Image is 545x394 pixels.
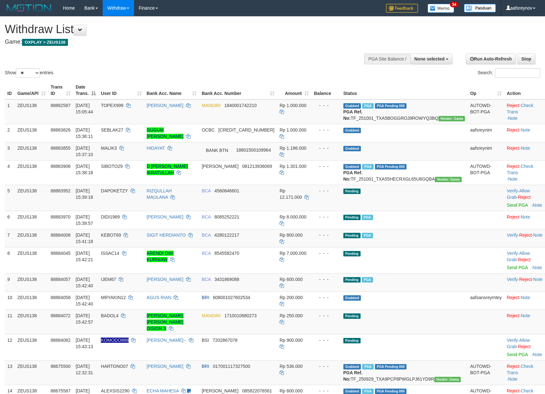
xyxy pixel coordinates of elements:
td: ZEUS138 [15,211,48,229]
a: RIZQULLAH MAULANA [147,188,172,200]
span: MRYAKIN12 [101,295,126,300]
span: Copy 8085252221 to clipboard [214,214,239,219]
h4: Game: [5,39,357,45]
a: Verify [507,277,518,282]
a: Send PGA [507,203,527,208]
span: [DATE] 15:39:18 [76,188,93,200]
span: KEBOT69 [101,233,121,238]
td: TF_251001_TXA5BOGGROJ9ROWYQ3BQ [341,99,468,124]
td: aafsreynim [467,142,504,160]
a: [PERSON_NAME] [147,214,183,219]
a: Stop [517,54,535,64]
span: Copy 4280122217 to clipboard [214,233,239,238]
div: - - - [314,363,338,369]
td: 10 [5,291,15,310]
td: 1 [5,99,15,124]
span: MANDIRI [202,313,220,318]
th: Date Trans.: activate to sort column descending [73,81,98,99]
a: Note [508,116,518,121]
a: Send PGA [507,352,527,357]
a: Reject [507,103,519,108]
span: PGA Pending [375,364,407,369]
div: PGA Site Balance / [364,54,410,64]
span: DAPOKETZY [101,188,128,193]
span: Grabbed [343,128,361,133]
span: [DATE] 15:05:44 [76,103,93,114]
span: [DATE] 15:42:40 [76,277,93,288]
span: BCA [202,277,211,282]
a: Reject [507,164,519,169]
a: Note [521,214,530,219]
td: TF_251001_TXA55HECRXGL65U8GQBA [341,160,468,185]
td: · [504,310,545,334]
td: ZEUS138 [15,291,48,310]
a: Reject [507,214,519,219]
span: MANDIRI [202,103,220,108]
th: Trans ID: activate to sort column ascending [48,81,73,99]
a: Note [533,265,542,270]
a: Reject [507,364,519,369]
a: Run Auto-Refresh [466,54,516,64]
td: · · [504,99,545,124]
span: 88884057 [51,277,71,282]
th: Action [504,81,545,99]
td: · · [504,247,545,273]
td: 3 [5,142,15,160]
th: Op: activate to sort column ascending [467,81,504,99]
span: ALEXSIS2290 [101,388,130,393]
span: Rp 12.171.000 [280,188,302,200]
span: ISSAC14 [101,251,119,256]
div: - - - [314,250,338,256]
a: Reject [507,313,519,318]
a: Allow Grab [507,338,530,349]
span: Rp 800.000 [280,233,302,238]
td: · [504,124,545,142]
td: ZEUS138 [15,99,48,124]
td: 6 [5,211,15,229]
img: Button%20Memo.svg [428,4,454,13]
th: ID [5,81,15,99]
span: Pending [343,233,361,238]
h1: Withdraw List [5,23,357,36]
th: Status [341,81,468,99]
div: - - - [314,188,338,194]
a: Verify [507,233,518,238]
span: Copy 081213936069 to clipboard [242,164,272,169]
a: Send PGA [507,265,527,270]
span: Copy 608001027602534 to clipboard [213,295,250,300]
span: BCA [202,214,211,219]
a: Reject [519,277,532,282]
a: Reject [507,146,519,151]
td: ZEUS138 [15,124,48,142]
span: SEBLAK27 [101,127,123,133]
label: Show entries [5,68,53,78]
a: Note [533,277,543,282]
span: Pending [343,251,361,256]
span: SIBOTO29 [101,164,123,169]
td: 4 [5,160,15,185]
span: 88884072 [51,313,71,318]
span: [DATE] 15:42:21 [76,251,93,262]
span: Vendor URL: https://trx31.1velocity.biz [434,377,461,382]
span: Marked by aafpengsreynich [362,233,373,238]
th: Amount: activate to sort column ascending [277,81,311,99]
td: ZEUS138 [15,247,48,273]
span: Pending [343,215,361,220]
td: AUTOWD-BOT-PGA [467,99,504,124]
span: [DATE] 15:41:18 [76,233,93,244]
a: Check Trans [507,103,533,114]
a: GUGUM [PERSON_NAME] [147,127,183,139]
span: Marked by aaftrukkakada [362,364,373,369]
span: Copy 693817527163 to clipboard [218,127,274,133]
span: Copy 1840001742210 to clipboard [224,103,257,108]
td: · · [504,229,545,247]
span: BCA [202,251,211,256]
span: Rp 1.186.000 [280,146,306,151]
span: 88883952 [51,188,71,193]
a: ECHA MAHESA [147,388,179,393]
td: · · [504,160,545,185]
select: Showentries [16,68,40,78]
td: aafsreynim [467,124,504,142]
td: 12 [5,334,15,360]
a: Verify [507,251,518,256]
